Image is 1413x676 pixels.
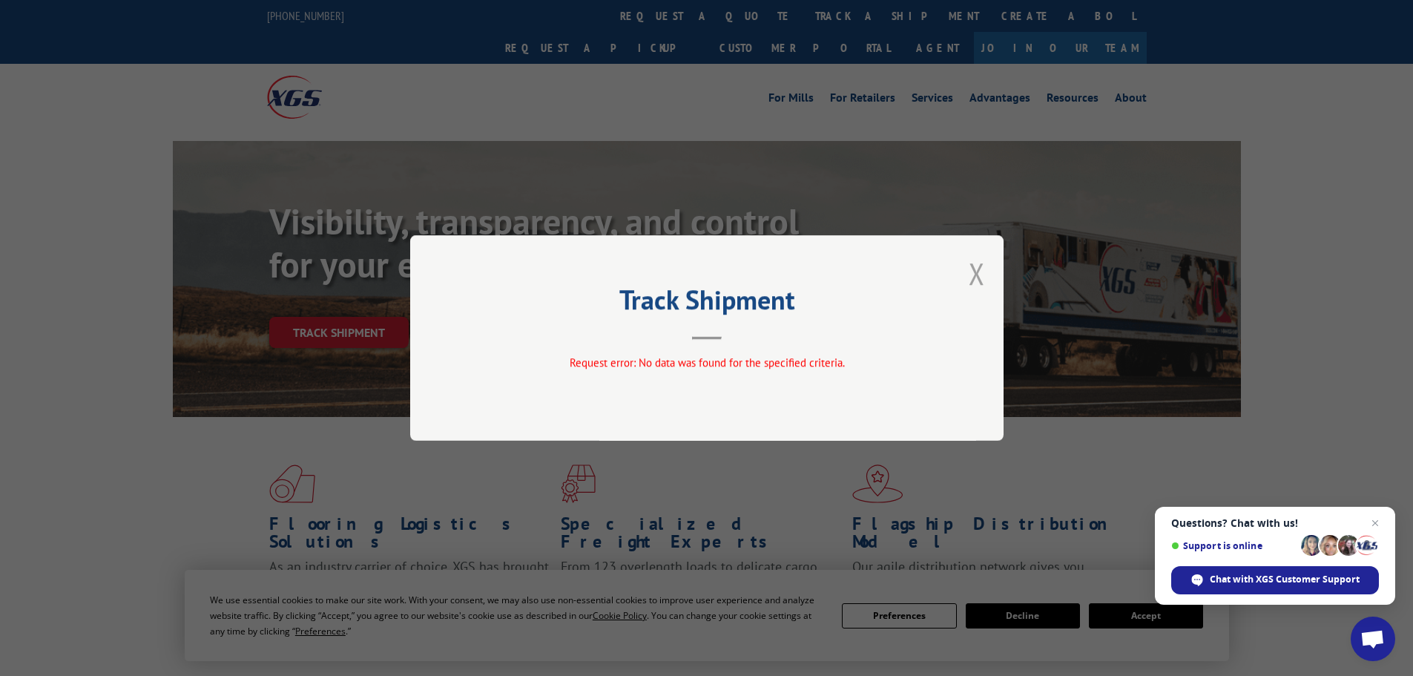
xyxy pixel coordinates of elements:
div: Open chat [1351,617,1395,661]
button: Close modal [969,254,985,293]
span: Support is online [1171,540,1296,551]
span: Questions? Chat with us! [1171,517,1379,529]
div: Chat with XGS Customer Support [1171,566,1379,594]
h2: Track Shipment [484,289,929,318]
span: Chat with XGS Customer Support [1210,573,1360,586]
span: Close chat [1366,514,1384,532]
span: Request error: No data was found for the specified criteria. [569,355,844,370]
